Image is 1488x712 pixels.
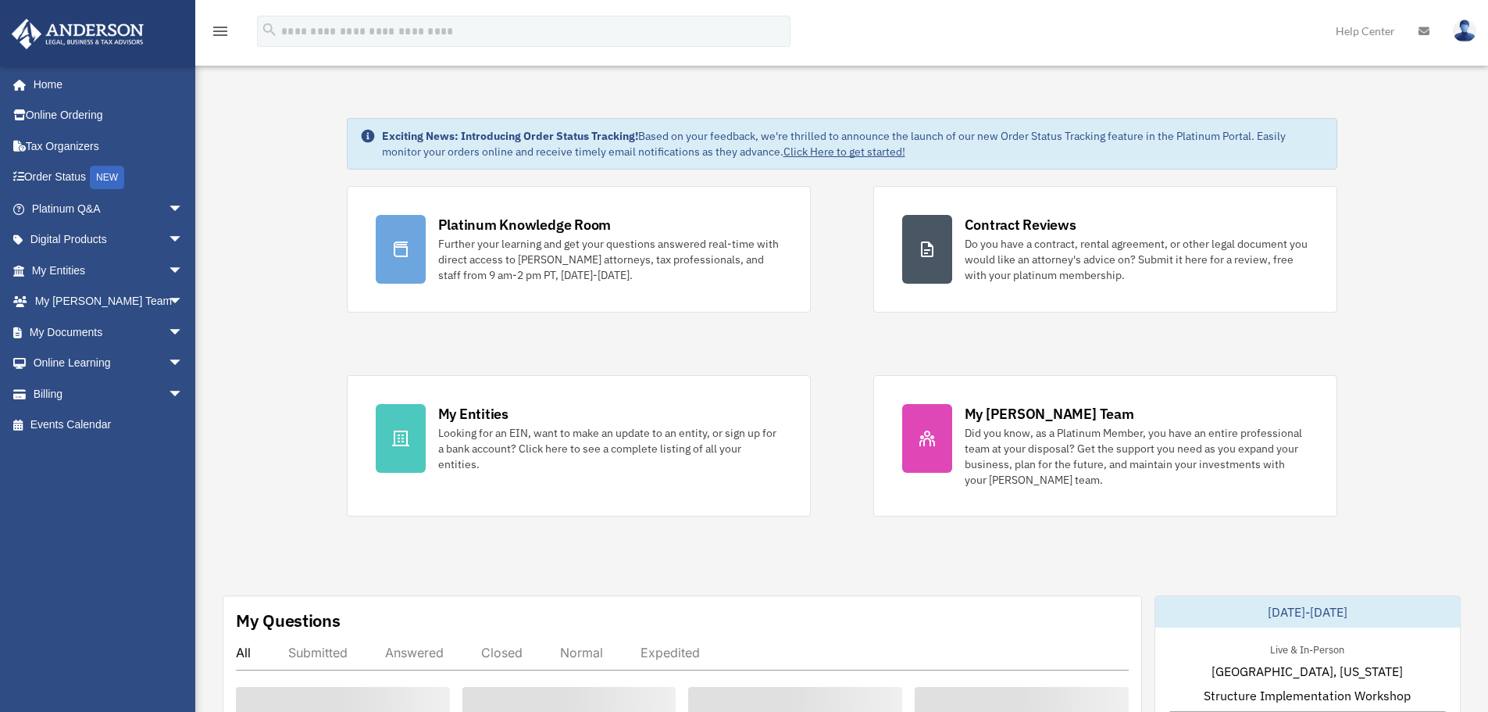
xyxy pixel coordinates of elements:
span: Structure Implementation Workshop [1204,686,1411,705]
div: Live & In-Person [1258,640,1357,657]
a: My Documentsarrow_drop_down [11,317,207,348]
div: NEW [90,166,124,189]
span: arrow_drop_down [168,224,199,256]
a: menu [211,27,230,41]
div: Did you know, as a Platinum Member, you have an entire professional team at your disposal? Get th... [965,425,1308,488]
a: My [PERSON_NAME] Teamarrow_drop_down [11,286,207,317]
a: Online Learningarrow_drop_down [11,348,207,379]
a: Tax Organizers [11,131,207,162]
a: Online Ordering [11,100,207,131]
div: Do you have a contract, rental agreement, or other legal document you would like an attorney's ad... [965,236,1308,283]
div: Submitted [288,645,348,660]
div: Based on your feedback, we're thrilled to announce the launch of our new Order Status Tracking fe... [382,128,1324,159]
div: Closed [481,645,523,660]
a: Home [11,69,199,100]
a: Events Calendar [11,410,207,441]
div: Answered [385,645,444,660]
a: Click Here to get started! [783,145,905,159]
a: My Entitiesarrow_drop_down [11,255,207,286]
span: arrow_drop_down [168,193,199,225]
span: arrow_drop_down [168,378,199,410]
i: menu [211,22,230,41]
div: My Questions [236,609,341,632]
a: Platinum Q&Aarrow_drop_down [11,193,207,224]
a: Contract Reviews Do you have a contract, rental agreement, or other legal document you would like... [873,186,1337,313]
a: Billingarrow_drop_down [11,378,207,410]
div: [DATE]-[DATE] [1155,596,1460,628]
img: User Pic [1453,20,1476,42]
div: All [236,645,251,660]
a: Platinum Knowledge Room Further your learning and get your questions answered real-time with dire... [347,186,811,313]
a: Order StatusNEW [11,162,207,194]
div: Normal [560,645,603,660]
a: Digital Productsarrow_drop_down [11,224,207,256]
div: My Entities [438,404,508,424]
span: [GEOGRAPHIC_DATA], [US_STATE] [1211,662,1403,681]
span: arrow_drop_down [168,286,199,318]
span: arrow_drop_down [168,317,199,349]
img: Anderson Advisors Platinum Portal [7,19,148,49]
a: My Entities Looking for an EIN, want to make an update to an entity, or sign up for a bank accoun... [347,375,811,517]
div: Further your learning and get your questions answered real-time with direct access to [PERSON_NAM... [438,236,782,283]
div: Expedited [641,645,700,660]
i: search [261,21,278,38]
div: Contract Reviews [965,215,1076,234]
div: Platinum Knowledge Room [438,215,612,234]
div: Looking for an EIN, want to make an update to an entity, or sign up for a bank account? Click her... [438,425,782,472]
span: arrow_drop_down [168,348,199,380]
strong: Exciting News: Introducing Order Status Tracking! [382,129,638,143]
span: arrow_drop_down [168,255,199,287]
a: My [PERSON_NAME] Team Did you know, as a Platinum Member, you have an entire professional team at... [873,375,1337,517]
div: My [PERSON_NAME] Team [965,404,1134,424]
